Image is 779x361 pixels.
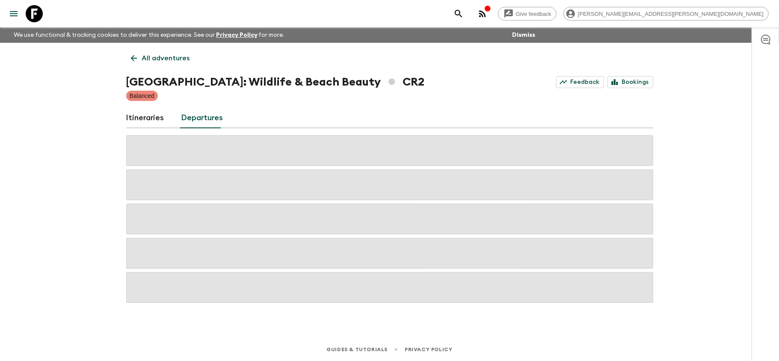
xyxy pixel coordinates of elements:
[126,108,164,128] a: Itineraries
[126,50,195,67] a: All adventures
[563,7,769,21] div: [PERSON_NAME][EMAIL_ADDRESS][PERSON_NAME][DOMAIN_NAME]
[326,345,388,354] a: Guides & Tutorials
[498,7,557,21] a: Give feedback
[126,74,424,91] h1: [GEOGRAPHIC_DATA]: Wildlife & Beach Beauty CR2
[556,76,604,88] a: Feedback
[216,32,258,38] a: Privacy Policy
[510,29,537,41] button: Dismiss
[181,108,223,128] a: Departures
[5,5,22,22] button: menu
[607,76,653,88] a: Bookings
[511,11,556,17] span: Give feedback
[450,5,467,22] button: search adventures
[142,53,190,63] p: All adventures
[573,11,768,17] span: [PERSON_NAME][EMAIL_ADDRESS][PERSON_NAME][DOMAIN_NAME]
[405,345,452,354] a: Privacy Policy
[10,27,288,43] p: We use functional & tracking cookies to deliver this experience. See our for more.
[130,92,154,100] p: Balanced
